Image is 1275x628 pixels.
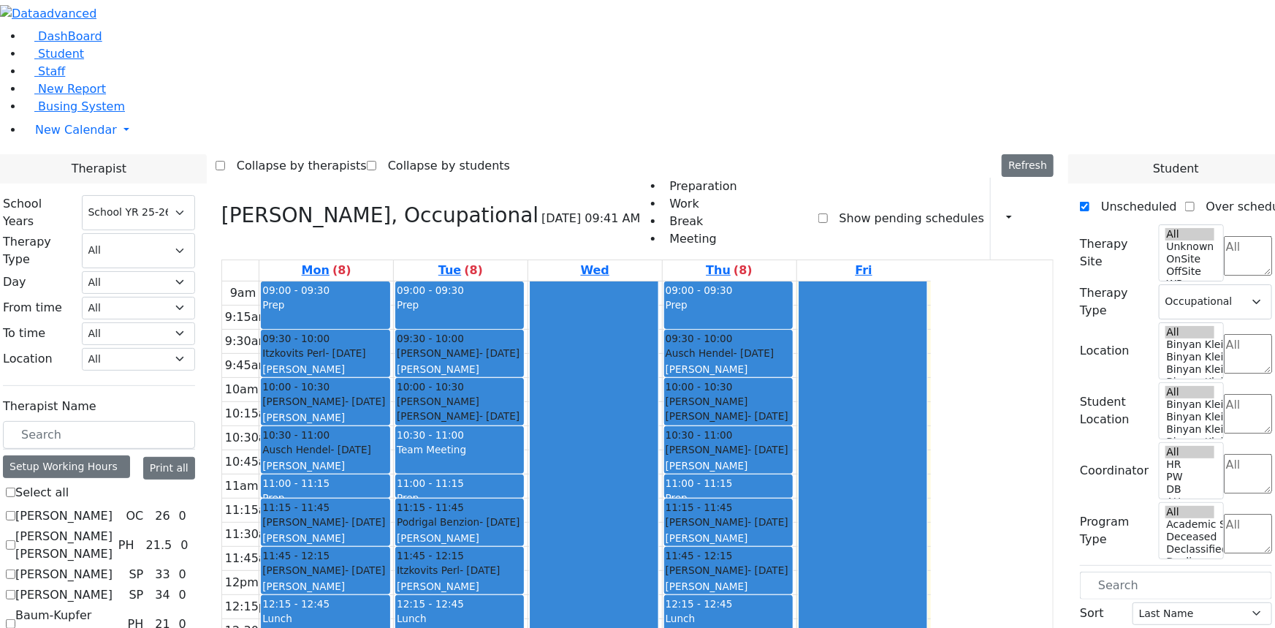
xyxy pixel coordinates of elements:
option: WP [1165,278,1214,290]
div: 34 [152,586,172,604]
option: Binyan Klein 5 [1165,398,1214,411]
label: [PERSON_NAME] [15,507,113,525]
div: 10am [222,381,262,398]
label: To time [3,325,45,342]
span: - [DATE] [479,516,519,528]
a: Student [23,47,84,61]
span: - [DATE] [479,347,519,359]
div: Prep [666,491,791,505]
label: Student Location [1080,393,1150,428]
span: Student [1153,160,1199,178]
span: - [DATE] [331,444,371,455]
div: [PERSON_NAME] [666,442,791,457]
option: Binyan Klein 2 [1165,376,1214,388]
label: Location [1080,342,1130,360]
div: 9:15am [222,309,273,326]
div: Prep [397,298,522,312]
div: [PERSON_NAME] [666,579,791,594]
label: Unscheduled [1089,195,1177,219]
div: Prep [397,491,522,505]
div: 26 [152,507,172,525]
div: [PERSON_NAME] [666,362,791,377]
div: 0 [176,586,189,604]
div: [PERSON_NAME] [262,458,388,473]
option: OffSite [1165,265,1214,278]
option: Binyan Klein 5 [1165,338,1214,351]
span: - [DATE] [748,564,788,576]
div: 0 [176,507,189,525]
span: - [DATE] [748,410,788,422]
option: PW [1165,471,1214,483]
label: Program Type [1080,513,1150,548]
span: - [DATE] [326,347,366,359]
div: [PERSON_NAME] [PERSON_NAME] [666,394,791,424]
div: 9:30am [222,333,273,350]
div: [PERSON_NAME] [666,458,791,473]
h3: [PERSON_NAME], Occupational [221,203,538,228]
div: Delete [1045,207,1054,230]
div: Itzkovits Perl [397,563,522,578]
span: 11:15 - 11:45 [666,500,733,515]
div: [PERSON_NAME] [666,515,791,529]
div: 12:15pm [222,598,281,616]
div: [PERSON_NAME] [397,362,522,377]
span: 09:00 - 09:30 [262,284,330,296]
span: Busing System [38,99,125,113]
div: 10:45am [222,453,281,471]
option: Binyan Klein 3 [1165,363,1214,376]
div: 33 [152,566,172,583]
span: 10:00 - 10:30 [262,379,330,394]
textarea: Search [1224,454,1272,493]
span: [DATE] 09:41 AM [541,210,640,227]
div: PH [113,537,140,554]
span: - [DATE] [479,410,519,422]
div: Ausch Hendel [262,442,388,457]
div: 11:15am [222,502,281,519]
label: Therapy Type [3,233,73,268]
label: [PERSON_NAME] [15,566,113,583]
div: [PERSON_NAME] [262,563,388,578]
option: DB [1165,483,1214,496]
label: Coordinator [1080,462,1149,480]
span: 11:45 - 12:15 [397,548,464,563]
div: Setup [1032,206,1039,231]
a: September 12, 2025 [853,260,875,281]
option: All [1165,446,1214,458]
span: - [DATE] [345,396,385,407]
a: September 9, 2025 [435,260,486,281]
span: Therapist [72,160,126,178]
a: Staff [23,64,65,78]
div: Prep [262,491,388,505]
label: [PERSON_NAME] [PERSON_NAME] [15,528,113,563]
div: Ausch Hendel [666,346,791,360]
div: Lunch [666,611,791,626]
textarea: Search [1224,334,1272,374]
button: Print all [143,457,195,480]
option: HR [1165,458,1214,471]
div: Prep [666,298,791,312]
span: 11:45 - 12:15 [666,548,733,563]
span: 10:30 - 11:00 [262,428,330,442]
option: Academic Support [1165,518,1214,531]
textarea: Search [1224,394,1272,434]
option: Binyan Klein 2 [1165,436,1214,448]
a: Busing System [23,99,125,113]
span: 09:00 - 09:30 [397,284,464,296]
span: - [DATE] [748,516,788,528]
label: (8) [464,262,483,279]
div: 11am [222,477,262,495]
div: [PERSON_NAME] [262,515,388,529]
label: Therapist Name [3,398,96,415]
option: Deceased [1165,531,1214,543]
option: Declines [1165,556,1214,568]
span: - [DATE] [460,564,500,576]
option: AH [1165,496,1214,508]
label: Therapy Site [1080,235,1150,271]
label: (8) [332,262,351,279]
option: Binyan Klein 4 [1165,411,1214,423]
a: September 10, 2025 [578,260,612,281]
li: Meeting [663,230,737,248]
a: September 11, 2025 [703,260,755,281]
div: [PERSON_NAME] [PERSON_NAME] [397,394,522,424]
div: [PERSON_NAME] [262,362,388,377]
